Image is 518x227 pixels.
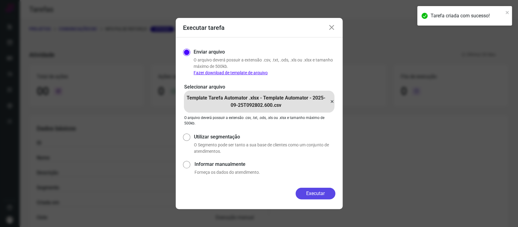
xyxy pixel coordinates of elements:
p: O Segmento pode ser tanto a sua base de clientes como um conjunto de atendimentos. [194,142,335,155]
label: Enviar arquivo [194,48,225,56]
p: O arquivo deverá possuir a extensão .csv, .txt, .ods, .xls ou .xlsx e tamanho máximo de 500kb. [184,115,334,126]
p: Template Tarefa Automator .xlsx - Template Automator - 2025-09-25T092802.600.csv [184,94,328,109]
label: Informar manualmente [195,161,335,168]
button: Executar [296,188,335,199]
h3: Executar tarefa [183,24,225,31]
a: Fazer download de template de arquivo [194,70,268,75]
label: Utilizar segmentação [194,133,335,141]
p: O arquivo deverá possuir a extensão .csv, .txt, .ods, .xls ou .xlsx e tamanho máximo de 500kb. [194,57,335,76]
div: Tarefa criada com sucesso! [431,12,503,19]
p: Selecionar arquivo [184,83,334,91]
button: close [505,9,510,16]
p: Forneça os dados do atendimento. [195,169,335,176]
